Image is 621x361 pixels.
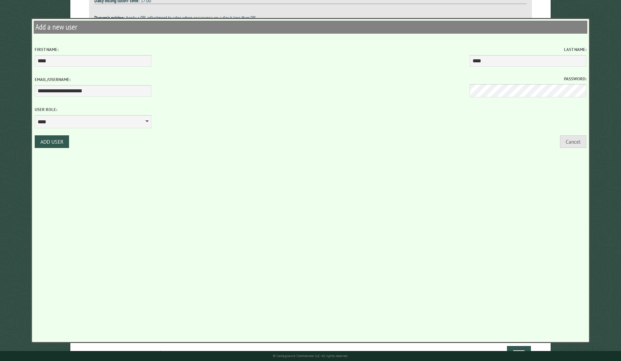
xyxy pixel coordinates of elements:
[35,106,586,113] label: User Role:
[35,46,221,53] label: First Name:
[35,76,221,83] label: Email/Username:
[560,135,586,148] button: Cancel
[94,14,125,21] strong: Dynamic pricing:
[273,354,348,358] small: © Campground Commander LLC. All rights reserved.
[35,135,69,148] button: Add User
[223,46,586,53] label: Last Name:
[126,14,256,21] span: Apply a 0% adjustment to rates when occupancy on a day is less than 0%
[223,76,586,82] label: Password:
[34,21,587,33] h2: Add a new user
